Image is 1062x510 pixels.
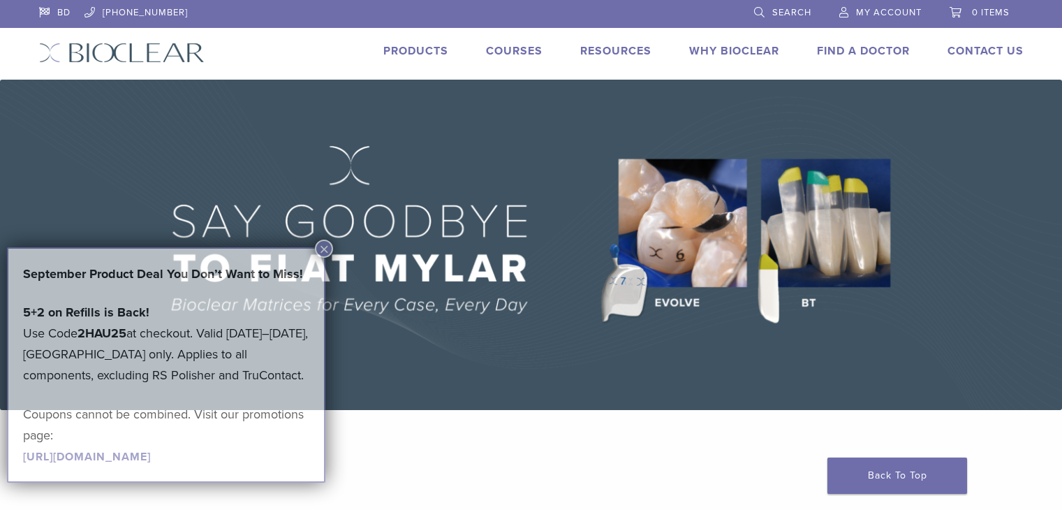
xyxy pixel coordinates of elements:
span: My Account [856,7,922,18]
button: Close [315,240,333,258]
span: 0 items [972,7,1010,18]
span: Search [772,7,811,18]
p: Coupons cannot be combined. Visit our promotions page: [23,404,309,467]
strong: 5+2 on Refills is Back! [23,305,149,320]
a: Back To Top [827,458,967,494]
p: Use Code at checkout. Valid [DATE]–[DATE], [GEOGRAPHIC_DATA] only. Applies to all components, exc... [23,302,309,386]
strong: 2HAU25 [78,326,126,341]
a: Courses [486,44,543,58]
a: Products [383,44,448,58]
strong: September Product Deal You Don’t Want to Miss! [23,266,303,282]
a: Why Bioclear [689,44,779,58]
a: Contact Us [947,44,1024,58]
a: Find A Doctor [817,44,910,58]
a: Resources [580,44,651,58]
img: Bioclear [39,43,205,63]
a: [URL][DOMAIN_NAME] [23,450,151,464]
